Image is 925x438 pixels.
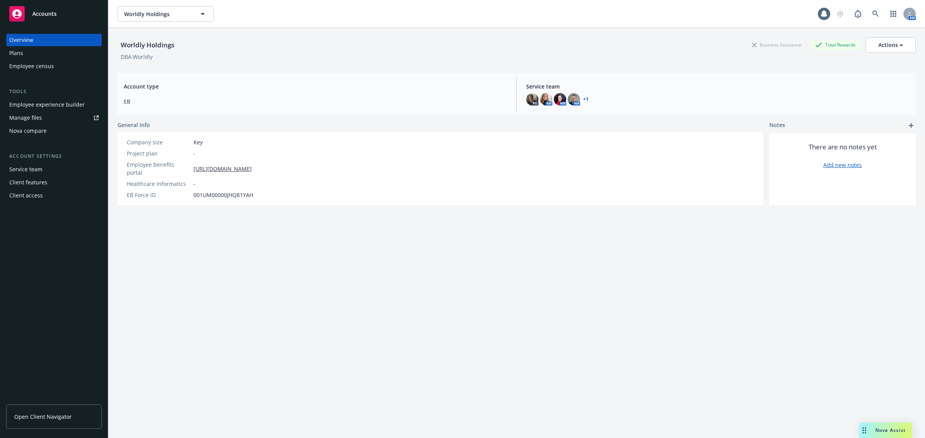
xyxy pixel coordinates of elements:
a: Client access [6,189,102,202]
a: Switch app [886,6,901,22]
button: Worldly Holdings [118,6,214,22]
span: Service team [526,82,910,90]
div: Service team [9,163,42,176]
img: photo [526,93,538,105]
div: Business Insurance [748,40,805,50]
div: Company size [127,138,190,146]
div: Actions [878,38,903,52]
span: 001UM00000JHQ81YAH [193,191,253,199]
span: EB [124,97,507,105]
a: Start snowing [832,6,848,22]
span: Open Client Navigator [14,413,72,421]
span: Account type [124,82,507,90]
a: Add new notes [823,161,862,169]
div: Client features [9,176,47,189]
span: - [193,149,195,157]
span: There are no notes yet [809,142,877,152]
a: Nova compare [6,125,102,137]
button: Nova Assist [859,423,912,438]
a: Overview [6,34,102,46]
span: - [193,180,195,188]
span: Worldly Holdings [124,10,191,18]
span: Notes [769,121,785,130]
div: Plans [9,47,23,59]
button: Actions [866,37,916,53]
span: General info [118,121,150,129]
div: Tools [6,88,102,95]
a: Accounts [6,3,102,25]
a: Employee census [6,60,102,72]
div: Employee benefits portal [127,160,190,177]
div: Healthcare Informatics [127,180,190,188]
span: Accounts [32,11,57,17]
div: Nova compare [9,125,47,137]
span: Nova Assist [875,427,906,433]
div: Manage files [9,112,42,124]
div: DBA: Worldly [121,53,153,61]
span: Key [193,138,203,146]
a: add [906,121,916,130]
img: photo [540,93,552,105]
div: Employee census [9,60,54,72]
div: Project plan [127,149,190,157]
a: Search [868,6,883,22]
div: Worldly Holdings [118,40,177,50]
a: +1 [583,97,589,102]
div: Overview [9,34,33,46]
div: Drag to move [859,423,869,438]
div: Employee experience builder [9,99,85,111]
div: Account settings [6,152,102,160]
a: Plans [6,47,102,59]
img: photo [568,93,580,105]
a: Client features [6,176,102,189]
div: Client access [9,189,43,202]
a: [URL][DOMAIN_NAME] [193,165,252,173]
div: EB Force ID [127,191,190,199]
a: Service team [6,163,102,176]
a: Manage files [6,112,102,124]
a: Employee experience builder [6,99,102,111]
a: Report a Bug [850,6,866,22]
div: Total Rewards [811,40,859,50]
img: photo [554,93,566,105]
